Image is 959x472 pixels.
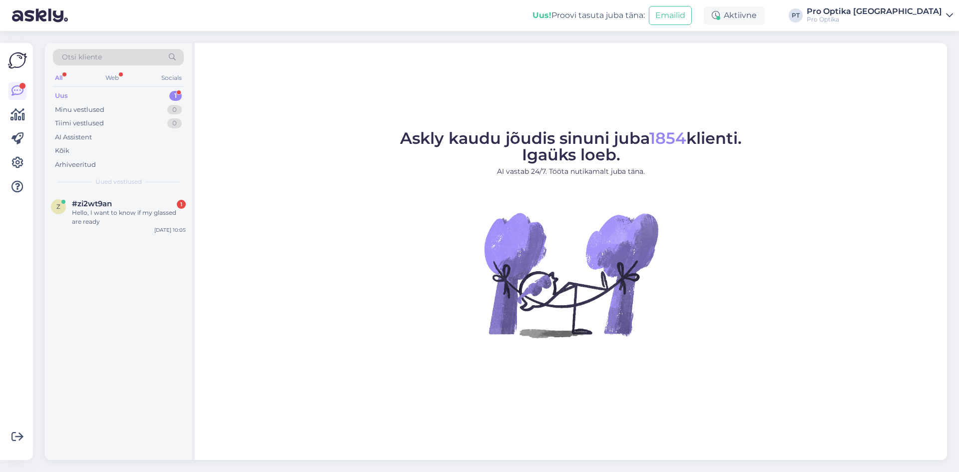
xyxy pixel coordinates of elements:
[807,15,942,23] div: Pro Optika
[167,105,182,115] div: 0
[8,51,27,70] img: Askly Logo
[159,71,184,84] div: Socials
[55,146,69,156] div: Kõik
[55,132,92,142] div: AI Assistent
[55,91,68,101] div: Uus
[103,71,121,84] div: Web
[62,52,102,62] span: Otsi kliente
[55,118,104,128] div: Tiimi vestlused
[72,208,186,226] div: Hello, I want to know if my glassed are ready
[649,128,686,148] span: 1854
[789,8,803,22] div: PT
[154,226,186,234] div: [DATE] 10:05
[95,177,142,186] span: Uued vestlused
[400,128,742,164] span: Askly kaudu jõudis sinuni juba klienti. Igaüks loeb.
[400,166,742,177] p: AI vastab 24/7. Tööta nutikamalt juba täna.
[704,6,765,24] div: Aktiivne
[807,7,953,23] a: Pro Optika [GEOGRAPHIC_DATA]Pro Optika
[177,200,186,209] div: 1
[55,160,96,170] div: Arhiveeritud
[649,6,692,25] button: Emailid
[169,91,182,101] div: 1
[481,185,661,365] img: No Chat active
[807,7,942,15] div: Pro Optika [GEOGRAPHIC_DATA]
[532,9,645,21] div: Proovi tasuta juba täna:
[56,203,60,210] span: z
[53,71,64,84] div: All
[532,10,551,20] b: Uus!
[55,105,104,115] div: Minu vestlused
[167,118,182,128] div: 0
[72,199,112,208] span: #zi2wt9an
